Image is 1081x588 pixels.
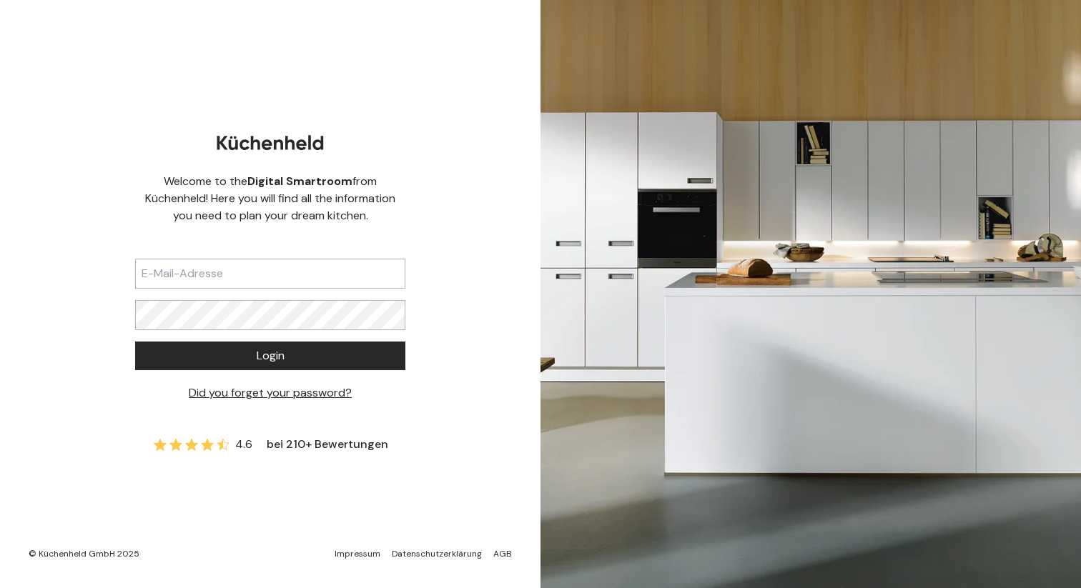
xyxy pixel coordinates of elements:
div: Welcome to the from Küchenheld! Here you will find all the information you need to plan your drea... [135,173,405,224]
b: Digital Smartroom [247,174,352,189]
span: 4.6 [235,436,252,453]
a: AGB [493,548,512,559]
input: E-Mail-Adresse [135,259,405,289]
div: © Küchenheld GmbH 2025 [29,548,139,559]
img: Kuechenheld logo [217,135,324,150]
span: bei 210+ Bewertungen [267,436,388,453]
a: Datenschutzerklärung [392,548,482,559]
button: Login [135,342,405,370]
a: Did you forget your password? [189,385,352,400]
a: Impressum [335,548,380,559]
span: Login [257,347,285,364]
